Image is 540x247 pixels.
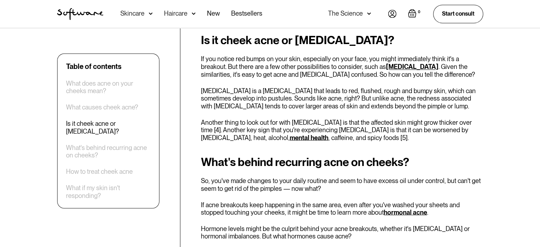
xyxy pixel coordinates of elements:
[66,120,151,135] a: Is it cheek acne or [MEDICAL_DATA]?
[201,201,483,216] p: If acne breakouts keep happening in the same area, even after you've washed your sheets and stopp...
[290,134,328,141] a: mental health
[57,8,103,20] a: home
[66,144,151,159] a: What's behind recurring acne on cheeks?
[433,5,483,23] a: Start consult
[384,208,427,216] a: hormonal acne
[367,10,371,17] img: arrow down
[120,10,144,17] div: Skincare
[201,177,483,192] p: So, you've made changes to your daily routine and seem to have excess oil under control, but can'...
[201,225,483,240] p: Hormone levels might be the culprit behind your acne breakouts, whether it's [MEDICAL_DATA] or ho...
[57,8,103,20] img: Software Logo
[66,79,151,95] a: What does acne on your cheeks mean?
[201,55,483,78] p: If you notice red bumps on your skin, especially on your face, you might immediately think it's a...
[66,184,151,199] a: What if my skin isn't responding?
[408,9,422,19] a: Open empty cart
[192,10,196,17] img: arrow down
[149,10,153,17] img: arrow down
[66,103,138,111] a: What causes cheek acne?
[416,9,422,15] div: 0
[201,34,483,47] h2: Is it cheek acne or [MEDICAL_DATA]?
[66,62,121,71] div: Table of contents
[164,10,187,17] div: Haircare
[386,63,438,70] a: [MEDICAL_DATA]
[328,10,363,17] div: The Science
[66,168,133,176] a: How to treat cheek acne
[201,118,483,141] p: Another thing to look out for with [MEDICAL_DATA] is that the affected skin might grow thicker ov...
[201,87,483,110] p: [MEDICAL_DATA] is a [MEDICAL_DATA] that leads to red, flushed, rough and bumpy skin, which can so...
[201,155,483,168] h2: What's behind recurring acne on cheeks?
